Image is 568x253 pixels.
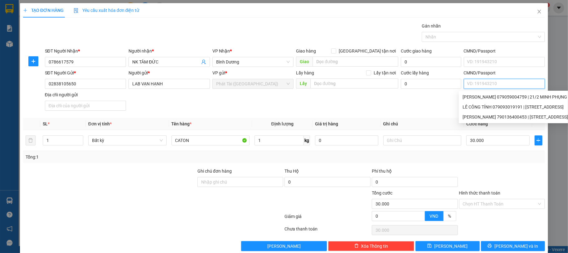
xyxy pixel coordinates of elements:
div: Chưa thanh toán [284,225,371,236]
span: VP Nhận [212,48,230,53]
span: Thu Hộ [284,169,299,174]
input: Ghi Chú [383,135,462,145]
span: Lấy hàng [296,70,314,75]
span: Bất kỳ [92,136,163,145]
button: plus [535,135,543,145]
span: Đơn vị tính [88,121,112,126]
span: Tên hàng [172,121,192,126]
span: Xóa Thông tin [361,243,388,250]
span: VND [430,214,439,219]
div: VP gửi [212,69,294,76]
button: printer[PERSON_NAME] và In [481,241,545,251]
span: printer [488,244,492,249]
span: Bình Dương [216,57,290,67]
span: Giao hàng [296,48,316,53]
th: Ghi chú [381,118,464,130]
span: delete [354,244,359,249]
span: Lấy [296,78,310,89]
div: SĐT Người Nhận [45,48,126,54]
div: CMND/Passport [464,48,545,54]
span: Cước hàng [466,121,488,126]
label: Cước giao hàng [401,48,432,53]
span: plus [535,138,542,143]
span: user-add [201,59,206,64]
label: Cước lấy hàng [401,70,429,75]
span: close [537,9,542,14]
span: TẠO ĐƠN HÀNG [23,8,64,13]
span: Định lượng [271,121,294,126]
span: Lấy tận nơi [371,69,398,76]
span: [PERSON_NAME] và In [494,243,538,250]
span: Tổng cước [372,190,392,195]
span: Giá trị hàng [315,121,338,126]
span: kg [304,135,310,145]
input: VD: Bàn, Ghế [172,135,250,145]
div: Tổng: 1 [26,154,220,160]
input: 0 [315,135,378,145]
span: Phát Tài (Quận 5) [216,79,290,89]
input: Ghi chú đơn hàng [197,177,284,187]
div: Người nhận [129,48,210,54]
input: Địa chỉ của người gửi [45,101,126,111]
span: plus [29,59,38,64]
button: Close [531,3,548,21]
div: Người gửi [129,69,210,76]
input: Cước lấy hàng [401,79,461,89]
img: icon [74,8,79,13]
label: Hình thức thanh toán [459,190,501,195]
span: SL [43,121,48,126]
button: plus [28,56,38,66]
button: deleteXóa Thông tin [328,241,414,251]
label: Gán nhãn [422,23,441,28]
div: SĐT Người Gửi [45,69,126,76]
span: save [427,244,432,249]
button: [PERSON_NAME] [241,241,327,251]
button: save[PERSON_NAME] [415,241,480,251]
span: Yêu cầu xuất hóa đơn điện tử [74,8,139,13]
span: Giao [296,57,313,67]
label: Ghi chú đơn hàng [197,169,232,174]
span: [GEOGRAPHIC_DATA] tận nơi [336,48,398,54]
input: Dọc đường [310,78,398,89]
div: Phí thu hộ [372,168,458,177]
span: [PERSON_NAME] [434,243,468,250]
button: delete [26,135,36,145]
div: Giảm giá [284,213,371,224]
span: [PERSON_NAME] [267,243,301,250]
input: Dọc đường [313,57,398,67]
span: plus [23,8,27,13]
div: Địa chỉ người gửi [45,91,126,98]
div: CMND/Passport [464,69,545,76]
input: Cước giao hàng [401,57,461,67]
span: % [448,214,451,219]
